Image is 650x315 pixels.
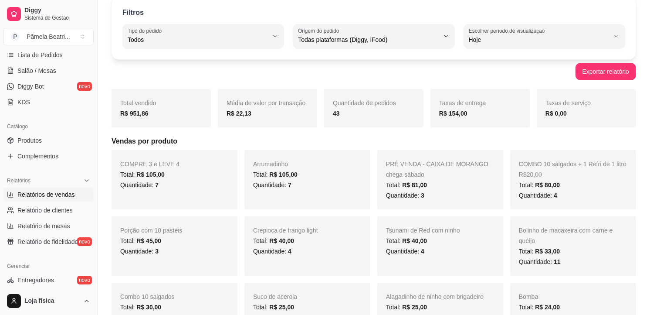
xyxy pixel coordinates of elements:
span: Quantidade: [253,181,291,188]
button: Origem do pedidoTodas plataformas (Diggy, iFood) [293,24,454,48]
span: PRÉ VENDA - CAIXA DE MORANGO chega sábado [386,161,488,178]
span: Relatório de mesas [17,222,70,230]
span: Total: [120,237,161,244]
span: Quantidade: [253,248,291,255]
span: Loja física [24,297,80,305]
a: Lista de Pedidos [3,48,94,62]
span: Relatório de clientes [17,206,73,215]
strong: R$ 154,00 [439,110,467,117]
span: P [11,32,20,41]
span: Todas plataformas (Diggy, iFood) [298,35,439,44]
span: Suco de acerola [253,293,297,300]
strong: R$ 0,00 [545,110,567,117]
button: Escolher período de visualizaçãoHoje [464,24,625,48]
span: R$ 25,00 [269,304,294,311]
span: Alagadinho de ninho com brigadeiro [386,293,484,300]
span: R$ 81,00 [402,181,427,188]
span: 4 [288,248,291,255]
a: Salão / Mesas [3,64,94,78]
span: 4 [554,192,557,199]
span: COMPRE 3 e LEVE 4 [120,161,179,168]
h5: Vendas por produto [112,136,636,147]
span: Bolinho de macaxeira com carne e queijo [519,227,613,244]
label: Escolher período de visualização [469,27,548,34]
span: R$ 33,00 [535,248,560,255]
span: Porção com 10 pastéis [120,227,182,234]
p: Filtros [122,7,144,18]
span: 7 [288,181,291,188]
span: Total: [120,171,165,178]
span: Relatórios de vendas [17,190,75,199]
span: Média de valor por transação [227,99,305,106]
span: Quantidade de pedidos [333,99,396,106]
span: Quantidade: [386,192,424,199]
span: Quantidade: [120,248,159,255]
span: Total: [386,237,427,244]
label: Origem do pedido [298,27,342,34]
span: Hoje [469,35,609,44]
a: Diggy Botnovo [3,79,94,93]
div: Pâmela Beatri ... [27,32,70,41]
span: Combo 10 salgados [120,293,175,300]
span: Relatório de fidelidade [17,237,78,246]
strong: R$ 22,13 [227,110,251,117]
span: Salão / Mesas [17,66,56,75]
div: Gerenciar [3,259,94,273]
span: COMBO 10 salgados + 1 Refri de 1 litro R$20,00 [519,161,626,178]
span: Taxas de entrega [439,99,486,106]
span: Todos [128,35,268,44]
span: Diggy Bot [17,82,44,91]
span: Taxas de serviço [545,99,591,106]
span: Total: [519,248,560,255]
span: 11 [554,258,561,265]
span: Total: [120,304,161,311]
span: Quantidade: [386,248,424,255]
span: R$ 105,00 [136,171,165,178]
strong: 43 [333,110,340,117]
button: Select a team [3,28,94,45]
span: R$ 30,00 [136,304,161,311]
span: Diggy [24,7,90,14]
span: Total vendido [120,99,156,106]
span: R$ 40,00 [269,237,294,244]
a: Relatório de fidelidadenovo [3,235,94,249]
span: KDS [17,98,30,106]
span: R$ 45,00 [136,237,161,244]
span: Complementos [17,152,58,161]
span: Quantidade: [519,258,561,265]
span: Total: [386,304,427,311]
span: R$ 80,00 [535,181,560,188]
span: Crepioca de frango light [253,227,318,234]
span: Produtos [17,136,42,145]
span: Arrumadinho [253,161,288,168]
span: Sistema de Gestão [24,14,90,21]
button: Exportar relatório [576,63,636,80]
a: KDS [3,95,94,109]
span: 4 [421,248,424,255]
span: Total: [519,181,560,188]
span: 3 [155,248,159,255]
span: Quantidade: [519,192,557,199]
a: Entregadoresnovo [3,273,94,287]
button: Loja física [3,291,94,312]
a: Relatório de clientes [3,203,94,217]
span: Total: [253,237,294,244]
a: Produtos [3,134,94,147]
a: Relatório de mesas [3,219,94,233]
span: R$ 105,00 [269,171,298,178]
span: R$ 25,00 [402,304,427,311]
a: Relatórios de vendas [3,188,94,202]
a: DiggySistema de Gestão [3,3,94,24]
button: Tipo do pedidoTodos [122,24,284,48]
span: Relatórios [7,177,30,184]
div: Catálogo [3,120,94,134]
span: Total: [253,304,294,311]
span: 3 [421,192,424,199]
span: R$ 24,00 [535,304,560,311]
span: Total: [386,181,427,188]
span: 7 [155,181,159,188]
span: Total: [519,304,560,311]
strong: R$ 951,86 [120,110,149,117]
span: Quantidade: [120,181,159,188]
span: Total: [253,171,298,178]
